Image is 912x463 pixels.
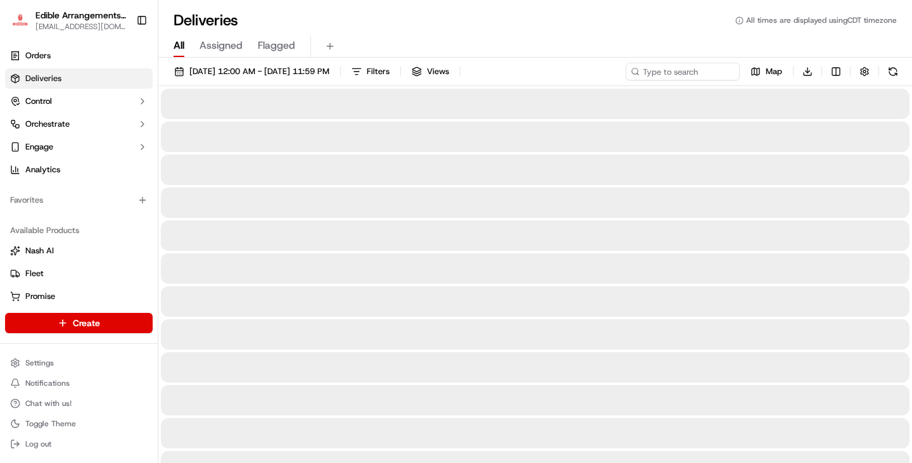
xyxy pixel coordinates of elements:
[5,220,153,241] div: Available Products
[25,419,76,429] span: Toggle Theme
[745,63,788,80] button: Map
[25,358,54,368] span: Settings
[25,73,61,84] span: Deliveries
[25,291,55,302] span: Promise
[25,398,72,409] span: Chat with us!
[258,38,295,53] span: Flagged
[5,160,153,180] a: Analytics
[5,91,153,111] button: Control
[73,317,100,329] span: Create
[199,38,243,53] span: Assigned
[25,141,53,153] span: Engage
[5,46,153,66] a: Orders
[174,10,238,30] h1: Deliveries
[35,22,126,32] button: [EMAIL_ADDRESS][DOMAIN_NAME]
[174,38,184,53] span: All
[766,66,782,77] span: Map
[10,245,148,257] a: Nash AI
[168,63,335,80] button: [DATE] 12:00 AM - [DATE] 11:59 PM
[5,313,153,333] button: Create
[10,291,148,302] a: Promise
[5,286,153,307] button: Promise
[367,66,389,77] span: Filters
[5,114,153,134] button: Orchestrate
[5,241,153,261] button: Nash AI
[5,435,153,453] button: Log out
[5,137,153,157] button: Engage
[10,11,30,30] img: Edible Arrangements - IL141
[25,50,51,61] span: Orders
[346,63,395,80] button: Filters
[746,15,897,25] span: All times are displayed using CDT timezone
[5,68,153,89] a: Deliveries
[25,96,52,107] span: Control
[25,245,54,257] span: Nash AI
[25,439,51,449] span: Log out
[35,9,126,22] button: Edible Arrangements - IL141
[5,415,153,433] button: Toggle Theme
[5,395,153,412] button: Chat with us!
[406,63,455,80] button: Views
[10,268,148,279] a: Fleet
[25,164,60,175] span: Analytics
[5,263,153,284] button: Fleet
[25,118,70,130] span: Orchestrate
[5,354,153,372] button: Settings
[25,268,44,279] span: Fleet
[427,66,449,77] span: Views
[189,66,329,77] span: [DATE] 12:00 AM - [DATE] 11:59 PM
[626,63,740,80] input: Type to search
[25,378,70,388] span: Notifications
[5,5,131,35] button: Edible Arrangements - IL141Edible Arrangements - IL141[EMAIL_ADDRESS][DOMAIN_NAME]
[5,190,153,210] div: Favorites
[884,63,902,80] button: Refresh
[5,374,153,392] button: Notifications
